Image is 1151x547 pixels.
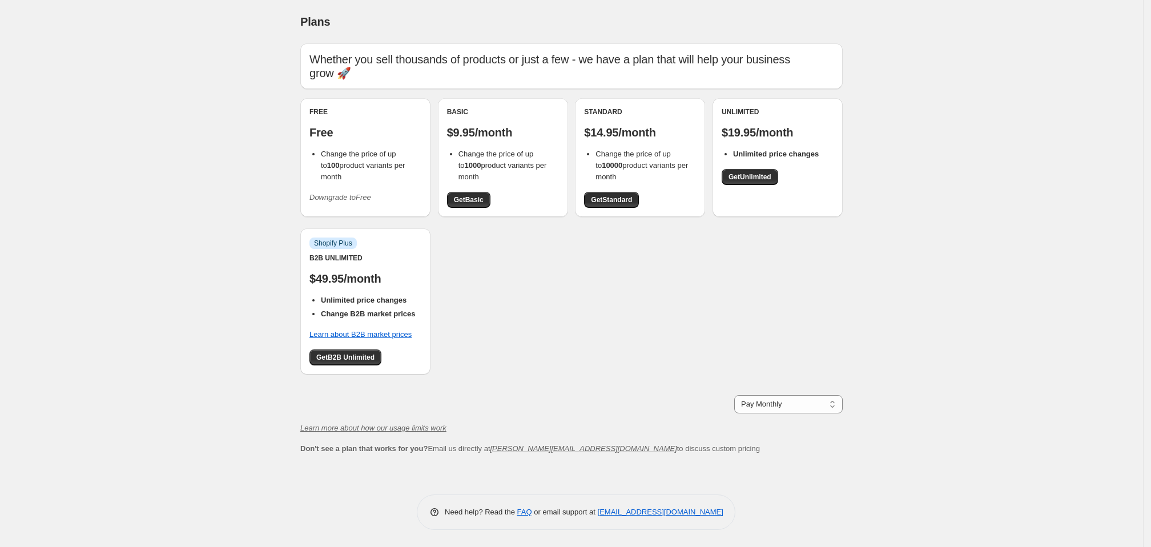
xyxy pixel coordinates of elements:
span: Change the price of up to product variants per month [458,150,547,181]
span: Change the price of up to product variants per month [321,150,405,181]
span: Shopify Plus [314,239,352,248]
div: Unlimited [722,107,834,116]
button: Downgrade toFree [303,188,378,207]
span: Get Basic [454,195,484,204]
span: Get Unlimited [729,172,771,182]
span: or email support at [532,508,598,516]
p: $19.95/month [722,126,834,139]
a: GetB2B Unlimited [309,349,381,365]
p: Whether you sell thousands of products or just a few - we have a plan that will help your busines... [309,53,834,80]
p: $14.95/month [584,126,696,139]
b: Unlimited price changes [733,150,819,158]
span: Need help? Read the [445,508,517,516]
a: [PERSON_NAME][EMAIL_ADDRESS][DOMAIN_NAME] [490,444,677,453]
b: Don't see a plan that works for you? [300,444,428,453]
p: Free [309,126,421,139]
b: 10000 [602,161,622,170]
b: Change B2B market prices [321,309,415,318]
a: FAQ [517,508,532,516]
a: GetUnlimited [722,169,778,185]
a: GetStandard [584,192,639,208]
b: 100 [327,161,340,170]
a: GetBasic [447,192,490,208]
p: $9.95/month [447,126,559,139]
a: Learn more about how our usage limits work [300,424,446,432]
span: Plans [300,15,330,28]
span: Email us directly at to discuss custom pricing [300,444,760,453]
a: Learn about B2B market prices [309,330,412,339]
span: Get Standard [591,195,632,204]
b: Unlimited price changes [321,296,407,304]
b: 1000 [465,161,481,170]
a: [EMAIL_ADDRESS][DOMAIN_NAME] [598,508,723,516]
span: Change the price of up to product variants per month [595,150,688,181]
div: Standard [584,107,696,116]
div: Free [309,107,421,116]
div: B2B Unlimited [309,254,421,263]
p: $49.95/month [309,272,421,285]
div: Basic [447,107,559,116]
span: Get B2B Unlimited [316,353,375,362]
i: Downgrade to Free [309,193,371,202]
